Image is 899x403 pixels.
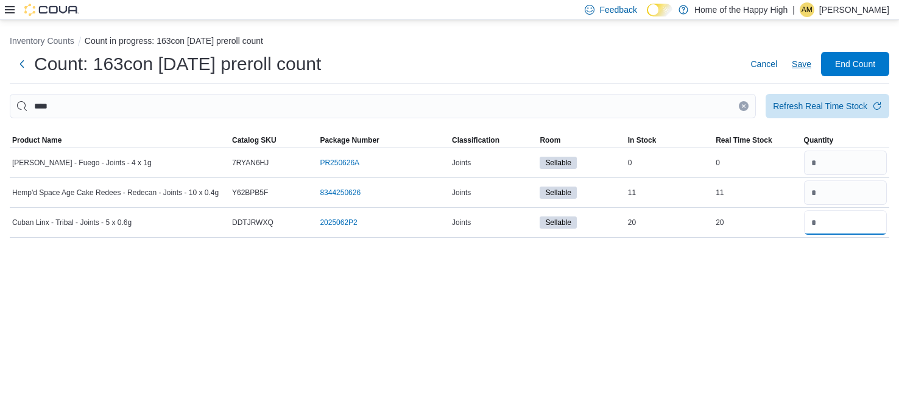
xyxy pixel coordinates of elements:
[12,158,152,168] span: [PERSON_NAME] - Fuego - Joints - 4 x 1g
[713,155,801,170] div: 0
[787,52,816,76] button: Save
[819,2,889,17] p: [PERSON_NAME]
[626,155,713,170] div: 0
[320,218,357,227] a: 2025062P2
[545,187,571,198] span: Sellable
[802,133,889,148] button: Quantity
[626,215,713,230] div: 20
[320,135,379,145] span: Package Number
[746,52,782,76] button: Cancel
[716,135,772,145] span: Real Time Stock
[320,188,361,198] a: 8344250626
[452,188,471,198] span: Joints
[232,135,277,145] span: Catalog SKU
[232,158,269,168] span: 7RYAN6HJ
[773,100,867,112] div: Refresh Real Time Stock
[12,188,219,198] span: Hemp'd Space Age Cake Redees - Redecan - Joints - 10 x 0.4g
[12,135,62,145] span: Product Name
[317,133,449,148] button: Package Number
[85,36,263,46] button: Count in progress: 163con [DATE] preroll count
[452,135,499,145] span: Classification
[713,133,801,148] button: Real Time Stock
[24,4,79,16] img: Cova
[792,2,795,17] p: |
[232,218,273,227] span: DDTJRWXQ
[804,135,834,145] span: Quantity
[647,4,672,16] input: Dark Mode
[12,218,132,227] span: Cuban Linx - Tribal - Joints - 5 x 0.6g
[694,2,788,17] p: Home of the Happy High
[540,187,577,199] span: Sellable
[449,133,537,148] button: Classification
[10,94,756,118] input: This is a search bar. After typing your query, hit enter to filter the results lower in the page.
[232,188,268,198] span: Y62BPB5F
[739,101,749,111] button: Clear input
[628,135,657,145] span: In Stock
[320,158,359,168] a: PR250626A
[540,157,577,169] span: Sellable
[713,215,801,230] div: 20
[540,216,577,229] span: Sellable
[647,16,647,17] span: Dark Mode
[10,35,889,49] nav: An example of EuiBreadcrumbs
[10,36,74,46] button: Inventory Counts
[792,58,811,70] span: Save
[713,185,801,200] div: 11
[452,218,471,227] span: Joints
[540,135,560,145] span: Room
[10,52,34,76] button: Next
[835,58,875,70] span: End Count
[34,52,321,76] h1: Count: 163con [DATE] preroll count
[766,94,889,118] button: Refresh Real Time Stock
[626,133,713,148] button: In Stock
[545,217,571,228] span: Sellable
[452,158,471,168] span: Joints
[626,185,713,200] div: 11
[10,133,230,148] button: Product Name
[750,58,777,70] span: Cancel
[599,4,636,16] span: Feedback
[821,52,889,76] button: End Count
[800,2,814,17] div: Acheire Muhammad-Almoguea
[230,133,317,148] button: Catalog SKU
[802,2,813,17] span: AM
[545,157,571,168] span: Sellable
